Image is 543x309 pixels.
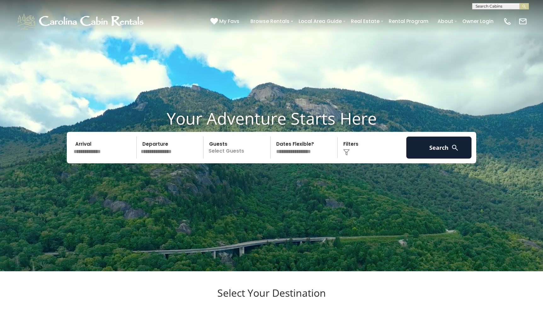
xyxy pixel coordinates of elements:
p: Select Guests [205,137,270,159]
a: My Favs [210,17,241,25]
img: search-regular-white.png [451,144,459,152]
a: Real Estate [348,16,383,27]
button: Search [406,137,472,159]
h1: Your Adventure Starts Here [5,109,538,128]
img: mail-regular-white.png [518,17,527,26]
a: About [434,16,456,27]
a: Rental Program [386,16,432,27]
img: White-1-1-2.png [16,12,146,31]
a: Browse Rentals [247,16,293,27]
img: filter--v1.png [343,149,350,155]
a: Owner Login [459,16,497,27]
img: phone-regular-white.png [503,17,512,26]
span: My Favs [219,17,239,25]
a: Local Area Guide [295,16,345,27]
h3: Select Your Destination [35,287,508,309]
